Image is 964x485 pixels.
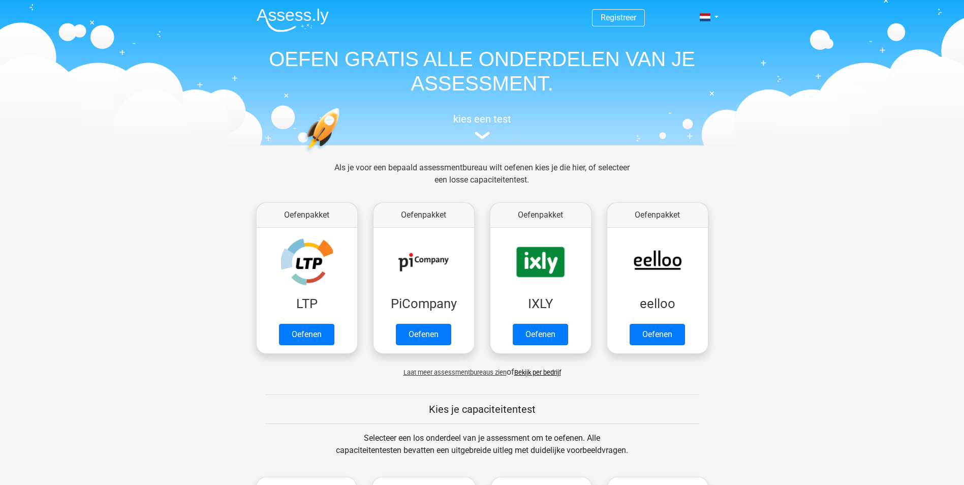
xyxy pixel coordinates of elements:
[514,369,561,376] a: Bekijk per bedrijf
[248,113,716,125] h5: kies een test
[630,324,685,345] a: Oefenen
[601,13,636,22] a: Registreer
[279,324,334,345] a: Oefenen
[248,113,716,140] a: kies een test
[326,432,638,469] div: Selecteer een los onderdeel van je assessment om te oefenen. Alle capaciteitentesten bevatten een...
[326,162,638,198] div: Als je voor een bepaald assessmentbureau wilt oefenen kies je die hier, of selecteer een losse ca...
[248,358,716,378] div: of
[265,403,699,415] h5: Kies je capaciteitentest
[403,369,507,376] span: Laat meer assessmentbureaus zien
[396,324,451,345] a: Oefenen
[248,47,716,96] h1: OEFEN GRATIS ALLE ONDERDELEN VAN JE ASSESSMENT.
[304,108,379,200] img: oefenen
[513,324,568,345] a: Oefenen
[475,132,490,139] img: assessment
[257,8,329,32] img: Assessly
